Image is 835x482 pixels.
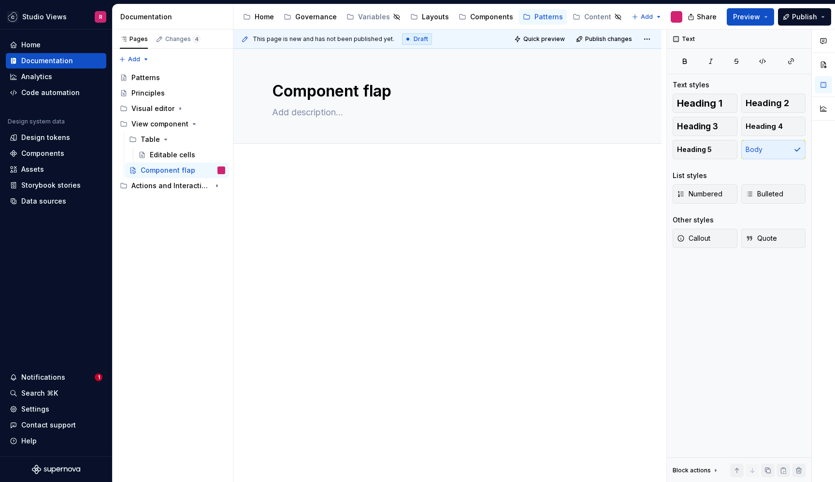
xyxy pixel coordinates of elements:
div: Storybook stories [21,180,81,190]
span: Heading 5 [677,145,712,154]
div: Home [21,40,41,50]
div: Actions and Interactions [131,181,211,191]
button: Callout [673,229,737,248]
div: Settings [21,404,49,414]
button: Quote [741,229,806,248]
div: Analytics [21,72,52,82]
div: Other styles [673,215,714,225]
button: Studio ViewsR [2,6,110,27]
a: Layouts [406,9,453,25]
svg: Supernova Logo [32,465,80,474]
span: Share [697,12,717,22]
a: Code automation [6,85,106,100]
a: Content [569,9,626,25]
a: Components [455,9,517,25]
a: Home [239,9,278,25]
div: Block actions [673,464,720,477]
a: Patterns [116,70,229,85]
span: Preview [733,12,760,22]
div: Documentation [21,56,73,66]
span: Heading 2 [746,98,789,108]
div: Help [21,436,37,446]
div: Editable cells [150,150,195,160]
a: Analytics [6,69,106,84]
a: Storybook stories [6,178,106,193]
a: Components [6,146,106,161]
div: Components [21,149,64,158]
button: Heading 2 [741,94,806,113]
button: Help [6,433,106,449]
a: Documentation [6,53,106,69]
div: Studio Views [22,12,67,22]
div: Content [584,12,611,22]
button: Heading 1 [673,94,737,113]
button: Heading 5 [673,140,737,159]
span: Quick preview [523,35,565,43]
button: Search ⌘K [6,386,106,401]
a: Data sources [6,193,106,209]
div: Page tree [116,70,229,193]
button: Heading 4 [741,117,806,136]
span: Draft [414,35,428,43]
div: Pages [120,35,148,43]
a: Principles [116,85,229,101]
div: R [99,13,102,21]
div: Design tokens [21,133,70,142]
button: Quick preview [511,32,569,46]
span: Add [641,13,653,21]
textarea: Component flap [270,80,621,103]
div: Principles [131,88,165,98]
div: View component [131,119,188,129]
span: Publish [792,12,817,22]
div: Table [125,132,229,147]
div: Data sources [21,196,66,206]
span: Publish changes [585,35,632,43]
span: This page is new and has not been published yet. [253,35,394,43]
div: Actions and Interactions [116,178,229,193]
div: Visual editor [131,104,174,113]
div: Block actions [673,467,711,474]
div: Text styles [673,80,709,90]
div: Patterns [534,12,563,22]
a: Editable cells [134,147,229,163]
div: Contact support [21,420,76,430]
div: View component [116,116,229,132]
span: Quote [746,234,777,243]
div: Table [141,135,160,144]
button: Share [683,8,723,26]
div: Variables [358,12,390,22]
div: Notifications [21,372,65,382]
a: Resources [628,9,693,25]
span: 1 [95,373,102,381]
div: Patterns [131,73,160,83]
span: Heading 4 [746,122,783,131]
div: Documentation [120,12,229,22]
span: Heading 3 [677,122,718,131]
div: Code automation [21,88,80,97]
a: Design tokens [6,130,106,145]
a: Home [6,37,106,53]
img: f5634f2a-3c0d-4c0b-9dc3-3862a3e014c7.png [7,11,18,23]
button: Preview [727,8,774,26]
button: Publish [778,8,831,26]
button: Bulleted [741,184,806,204]
div: Home [255,12,274,22]
span: Callout [677,234,710,243]
div: Page tree [239,7,627,27]
a: Variables [343,9,404,25]
div: Layouts [422,12,449,22]
button: Notifications1 [6,370,106,385]
button: Heading 3 [673,117,737,136]
div: Components [470,12,513,22]
div: List styles [673,171,707,180]
a: Patterns [519,9,567,25]
a: Settings [6,401,106,417]
a: Component flap [125,163,229,178]
a: Governance [280,9,341,25]
div: Visual editor [116,101,229,116]
span: Heading 1 [677,98,722,108]
a: Assets [6,162,106,177]
button: Contact support [6,417,106,433]
div: Design system data [8,118,65,125]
